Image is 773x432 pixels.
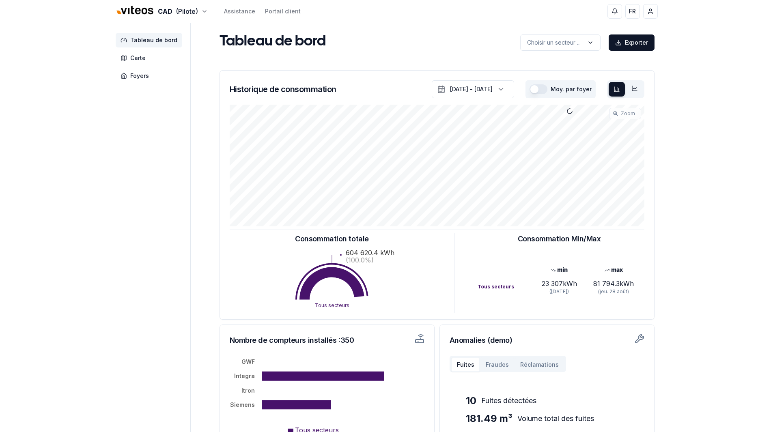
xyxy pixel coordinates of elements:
span: Carte [130,54,146,62]
p: Choisir un secteur ... [527,39,581,47]
div: max [586,266,641,274]
button: label [520,34,601,51]
button: CAD(Pilote) [116,3,208,20]
div: [DATE] - [DATE] [450,85,493,93]
span: 181.49 m³ [466,412,512,425]
span: Foyers [130,72,149,80]
span: (Pilote) [176,6,198,16]
span: Volume total des fuites [517,413,594,424]
span: Zoom [621,110,635,117]
a: Tableau de bord [116,33,185,47]
button: [DATE] - [DATE] [432,80,514,98]
button: Réclamations [515,357,564,372]
tspan: Siemens [230,401,255,408]
span: 10 [466,394,476,407]
h1: Tableau de bord [220,34,326,50]
h3: Nombre de compteurs installés : 350 [230,335,370,346]
h3: Consommation totale [295,233,368,245]
span: CAD [158,6,172,16]
text: 604 620.4 kWh [346,249,394,257]
tspan: Itron [241,387,255,394]
text: (100.0%) [346,256,374,264]
span: Tableau de bord [130,36,177,44]
div: 81 794.3 kWh [586,279,641,288]
button: Fraudes [480,357,515,372]
div: ([DATE]) [532,288,586,295]
tspan: Integra [234,372,255,379]
text: Tous secteurs [315,302,349,308]
a: Assistance [224,7,255,15]
a: Foyers [116,69,185,83]
div: 23 307 kWh [532,279,586,288]
h3: Historique de consommation [230,84,336,95]
h3: Anomalies (demo) [450,335,644,346]
a: Portail client [265,7,301,15]
span: Fuites détectées [481,395,536,406]
img: Viteos - CAD Logo [116,1,155,20]
label: Moy. par foyer [551,86,592,92]
div: min [532,266,586,274]
tspan: GWF [241,358,255,365]
div: Tous secteurs [478,284,532,290]
div: (jeu. 28 août) [586,288,641,295]
a: Carte [116,51,185,65]
button: FR [625,4,640,19]
span: FR [629,7,636,15]
button: Fuites [451,357,480,372]
button: Exporter [609,34,655,51]
h3: Consommation Min/Max [518,233,601,245]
